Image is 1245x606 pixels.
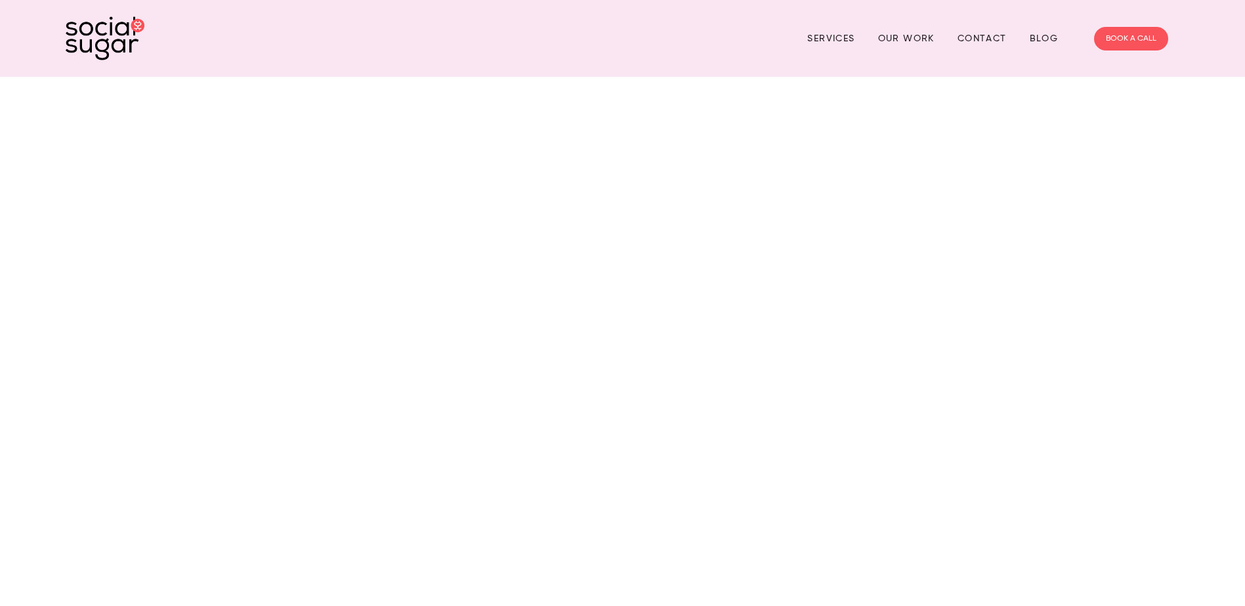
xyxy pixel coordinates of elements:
[1030,28,1059,49] a: Blog
[66,16,144,60] img: SocialSugar
[958,28,1007,49] a: Contact
[878,28,935,49] a: Our Work
[1094,27,1168,51] a: BOOK A CALL
[807,28,855,49] a: Services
